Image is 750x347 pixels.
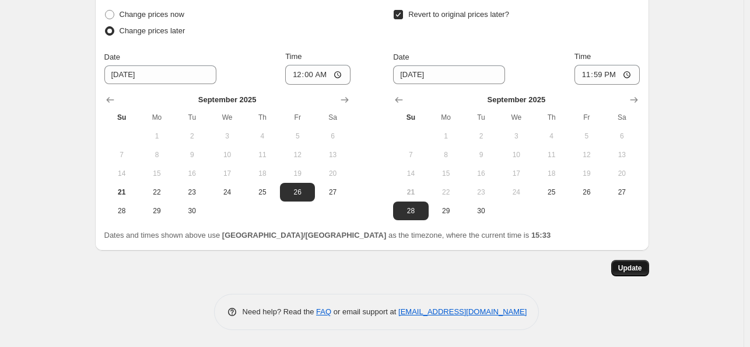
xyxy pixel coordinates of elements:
span: Su [109,113,135,122]
span: 28 [109,206,135,216]
span: 14 [398,169,423,178]
th: Monday [139,108,174,127]
button: Tuesday September 23 2025 [464,183,499,202]
span: 11 [250,150,275,159]
button: Saturday September 20 2025 [604,164,639,183]
button: Saturday September 6 2025 [315,127,350,145]
span: Date [104,53,120,61]
span: Mo [144,113,170,122]
a: FAQ [316,307,331,316]
button: Friday September 26 2025 [569,183,604,202]
span: 20 [609,169,635,178]
button: Thursday September 4 2025 [245,127,280,145]
button: Friday September 26 2025 [280,183,315,202]
button: Friday September 12 2025 [280,145,315,164]
span: 16 [179,169,205,178]
span: Change prices now [120,10,184,19]
span: 20 [320,169,345,178]
th: Wednesday [209,108,244,127]
span: 7 [398,150,423,159]
button: Show previous month, August 2025 [102,92,118,108]
span: 21 [398,188,423,197]
button: Friday September 5 2025 [569,127,604,145]
span: 30 [468,206,494,216]
span: We [503,113,529,122]
button: Monday September 8 2025 [429,145,464,164]
button: Show previous month, August 2025 [391,92,407,108]
th: Sunday [104,108,139,127]
span: 17 [503,169,529,178]
button: Monday September 1 2025 [429,127,464,145]
input: 12:00 [285,65,351,85]
button: Show next month, October 2025 [626,92,642,108]
th: Tuesday [174,108,209,127]
button: Show next month, October 2025 [337,92,353,108]
button: Tuesday September 16 2025 [464,164,499,183]
span: Time [574,52,591,61]
span: Date [393,53,409,61]
button: Wednesday September 24 2025 [209,183,244,202]
button: Thursday September 18 2025 [534,164,569,183]
button: Wednesday September 17 2025 [209,164,244,183]
span: 8 [433,150,459,159]
span: Mo [433,113,459,122]
button: Wednesday September 17 2025 [499,164,534,183]
span: 24 [503,188,529,197]
button: Monday September 15 2025 [429,164,464,183]
span: Dates and times shown above use as the timezone, where the current time is [104,231,551,240]
button: Sunday September 14 2025 [393,164,428,183]
button: Monday September 8 2025 [139,145,174,164]
span: 26 [285,188,310,197]
span: 19 [574,169,600,178]
th: Monday [429,108,464,127]
span: 16 [468,169,494,178]
span: 12 [574,150,600,159]
button: Wednesday September 10 2025 [209,145,244,164]
span: 9 [179,150,205,159]
button: Wednesday September 10 2025 [499,145,534,164]
span: 12 [285,150,310,159]
button: Sunday September 28 2025 [393,202,428,220]
span: 7 [109,150,135,159]
button: Sunday September 28 2025 [104,202,139,220]
span: 24 [214,188,240,197]
span: 5 [574,131,600,141]
button: Tuesday September 30 2025 [174,202,209,220]
span: We [214,113,240,122]
span: 25 [250,188,275,197]
span: 27 [320,188,345,197]
th: Friday [280,108,315,127]
span: 17 [214,169,240,178]
button: Saturday September 27 2025 [315,183,350,202]
span: 22 [433,188,459,197]
input: 9/21/2025 [104,65,216,84]
span: 22 [144,188,170,197]
span: 6 [320,131,345,141]
span: Sa [609,113,635,122]
span: 19 [285,169,310,178]
span: 18 [250,169,275,178]
span: Update [618,263,642,273]
span: 18 [538,169,564,178]
span: 21 [109,188,135,197]
button: Tuesday September 2 2025 [174,127,209,145]
span: 1 [144,131,170,141]
button: Sunday September 7 2025 [104,145,139,164]
span: 2 [468,131,494,141]
span: 4 [538,131,564,141]
button: Monday September 29 2025 [429,202,464,220]
button: Friday September 19 2025 [280,164,315,183]
button: Saturday September 6 2025 [604,127,639,145]
span: Th [250,113,275,122]
span: 10 [214,150,240,159]
span: 4 [250,131,275,141]
span: Th [538,113,564,122]
span: 29 [144,206,170,216]
span: Tu [468,113,494,122]
button: Monday September 22 2025 [139,183,174,202]
button: Wednesday September 3 2025 [499,127,534,145]
button: Thursday September 11 2025 [245,145,280,164]
span: Su [398,113,423,122]
span: 11 [538,150,564,159]
span: 2 [179,131,205,141]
